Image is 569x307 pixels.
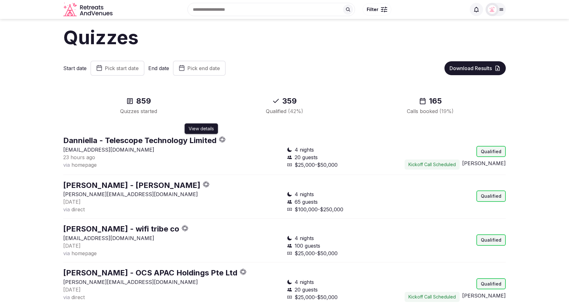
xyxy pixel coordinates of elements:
button: [DATE] [63,242,81,250]
span: direct [71,294,85,300]
span: 65 guests [295,198,318,206]
p: View details [189,126,214,132]
div: Calls booked [365,107,496,115]
h1: Quizzes [63,24,506,51]
a: [PERSON_NAME] - [PERSON_NAME] [63,181,200,190]
span: homepage [71,162,97,168]
button: Download Results [444,61,506,75]
span: ( 42 %) [288,108,303,114]
span: homepage [71,250,97,256]
span: 4 nights [295,190,314,198]
button: [PERSON_NAME] - OCS APAC Holdings Pte Ltd [63,268,237,278]
span: [DATE] [63,199,81,205]
button: [PERSON_NAME] [462,160,506,167]
div: $25,000-$50,000 [287,250,394,257]
span: 4 nights [295,278,314,286]
button: Kickoff Call Scheduled [405,292,460,302]
div: Quizzes started [73,107,204,115]
label: End date [148,65,169,72]
span: [DATE] [63,243,81,249]
button: [PERSON_NAME] - [PERSON_NAME] [63,180,200,191]
a: Danniella - Telescope Technology Limited [63,136,217,145]
span: Pick start date [105,65,139,71]
span: Download Results [450,65,492,71]
div: Qualified [219,107,350,115]
div: Qualified [476,278,506,290]
div: $25,000-$50,000 [287,293,394,301]
a: Visit the homepage [63,3,114,17]
span: 4 nights [295,146,314,153]
span: via [63,250,70,256]
p: [PERSON_NAME][EMAIL_ADDRESS][DOMAIN_NAME] [63,278,282,286]
span: ( 19 %) [439,108,454,114]
span: 4 nights [295,234,314,242]
div: 859 [73,96,204,106]
span: 20 guests [295,286,318,293]
button: Danniella - Telescope Technology Limited [63,135,217,146]
span: via [63,206,70,213]
button: [DATE] [63,286,81,293]
button: Kickoff Call Scheduled [405,160,460,170]
button: Pick end date [173,61,226,76]
span: Pick end date [187,65,220,71]
p: [PERSON_NAME][EMAIL_ADDRESS][DOMAIN_NAME] [63,190,282,198]
div: Qualified [476,234,506,246]
button: Pick start date [90,61,144,76]
span: via [63,162,70,168]
p: [EMAIL_ADDRESS][DOMAIN_NAME] [63,234,282,242]
button: Filter [363,3,391,15]
button: [DATE] [63,198,81,206]
span: via [63,294,70,300]
a: [PERSON_NAME] - wifi tribe co [63,224,179,233]
p: [EMAIL_ADDRESS][DOMAIN_NAME] [63,146,282,153]
button: [PERSON_NAME] - wifi tribe co [63,224,179,234]
div: Qualified [476,190,506,202]
div: 165 [365,96,496,106]
span: 20 guests [295,153,318,161]
div: $100,000-$250,000 [287,206,394,213]
a: [PERSON_NAME] - OCS APAC Holdings Pte Ltd [63,268,237,277]
div: Qualified [476,146,506,157]
svg: Retreats and Venues company logo [63,3,114,17]
span: direct [71,206,85,213]
span: 100 guests [295,242,320,250]
span: [DATE] [63,286,81,293]
button: 23 hours ago [63,153,95,161]
span: Filter [367,6,378,13]
button: [PERSON_NAME] [462,292,506,299]
div: 359 [219,96,350,106]
div: $25,000-$50,000 [287,161,394,169]
label: Start date [63,65,87,72]
img: Matt Grant Oakes [488,5,497,14]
